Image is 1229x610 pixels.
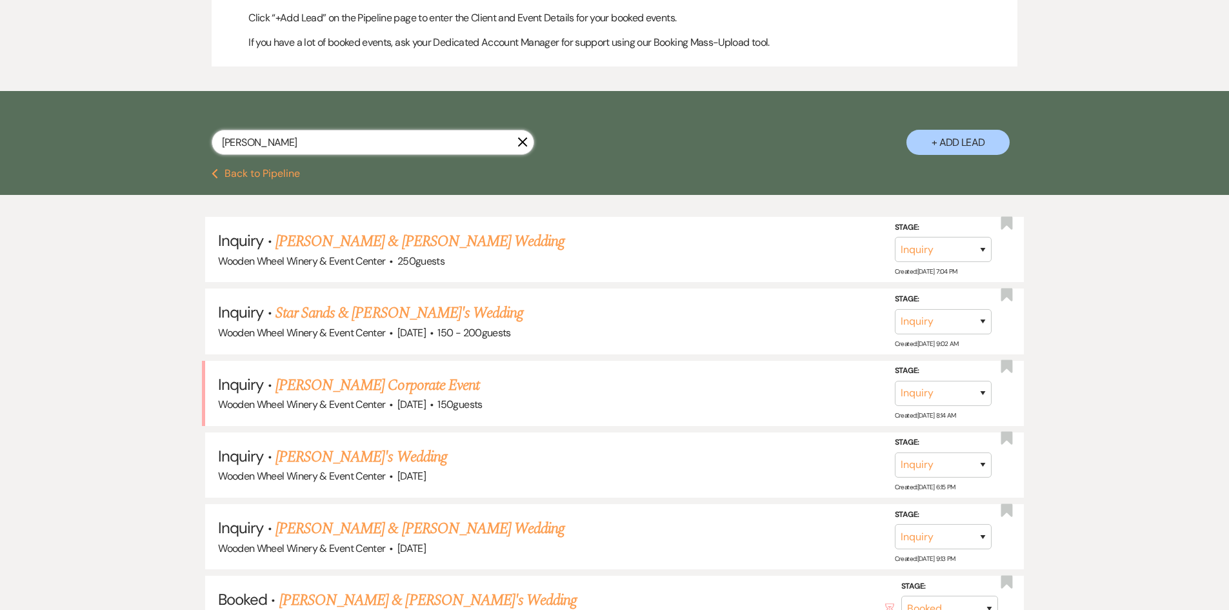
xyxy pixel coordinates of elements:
[275,517,565,540] a: [PERSON_NAME] & [PERSON_NAME] Wedding
[895,411,956,420] span: Created: [DATE] 8:14 AM
[397,254,445,268] span: 250 guests
[218,469,385,483] span: Wooden Wheel Winery & Event Center
[248,10,1010,26] p: Click “+Add Lead” on the Pipeline page to enter the Client and Event Details for your booked events.
[895,436,992,450] label: Stage:
[437,326,510,340] span: 150 - 200 guests
[275,445,447,469] a: [PERSON_NAME]'s Wedding
[275,301,523,325] a: Star Sands & [PERSON_NAME]'s Wedding
[275,230,565,253] a: [PERSON_NAME] & [PERSON_NAME] Wedding
[212,168,300,179] button: Back to Pipeline
[397,542,426,555] span: [DATE]
[901,580,998,594] label: Stage:
[397,469,426,483] span: [DATE]
[218,398,385,411] span: Wooden Wheel Winery & Event Center
[437,398,482,411] span: 150 guests
[218,254,385,268] span: Wooden Wheel Winery & Event Center
[906,130,1010,155] button: + Add Lead
[895,507,992,522] label: Stage:
[895,221,992,235] label: Stage:
[895,364,992,378] label: Stage:
[895,483,955,491] span: Created: [DATE] 6:15 PM
[895,339,959,347] span: Created: [DATE] 9:02 AM
[397,326,426,340] span: [DATE]
[212,130,534,155] input: Search by name, event date, email address or phone number
[397,398,426,411] span: [DATE]
[218,374,263,394] span: Inquiry
[895,267,957,276] span: Created: [DATE] 7:04 PM
[218,589,267,609] span: Booked
[895,554,955,563] span: Created: [DATE] 9:13 PM
[218,518,263,538] span: Inquiry
[218,446,263,466] span: Inquiry
[895,292,992,307] label: Stage:
[275,374,479,397] a: [PERSON_NAME] Corporate Event
[218,326,385,340] span: Wooden Wheel Winery & Event Center
[248,34,1010,51] p: If you have a lot of booked events, ask your Dedicated Account Manager for support using our Book...
[218,542,385,555] span: Wooden Wheel Winery & Event Center
[218,302,263,322] span: Inquiry
[218,230,263,250] span: Inquiry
